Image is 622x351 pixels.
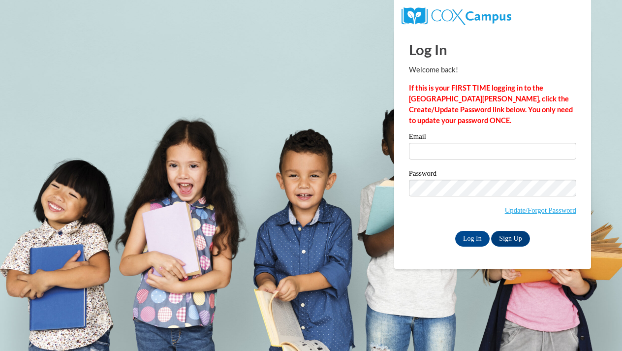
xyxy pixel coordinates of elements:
[455,231,490,247] input: Log In
[491,231,529,247] a: Sign Up
[409,84,573,125] strong: If this is your FIRST TIME logging in to the [GEOGRAPHIC_DATA][PERSON_NAME], click the Create/Upd...
[402,7,511,25] img: COX Campus
[402,11,511,20] a: COX Campus
[409,133,576,143] label: Email
[409,170,576,180] label: Password
[409,64,576,75] p: Welcome back!
[505,206,576,214] a: Update/Forgot Password
[409,39,576,60] h1: Log In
